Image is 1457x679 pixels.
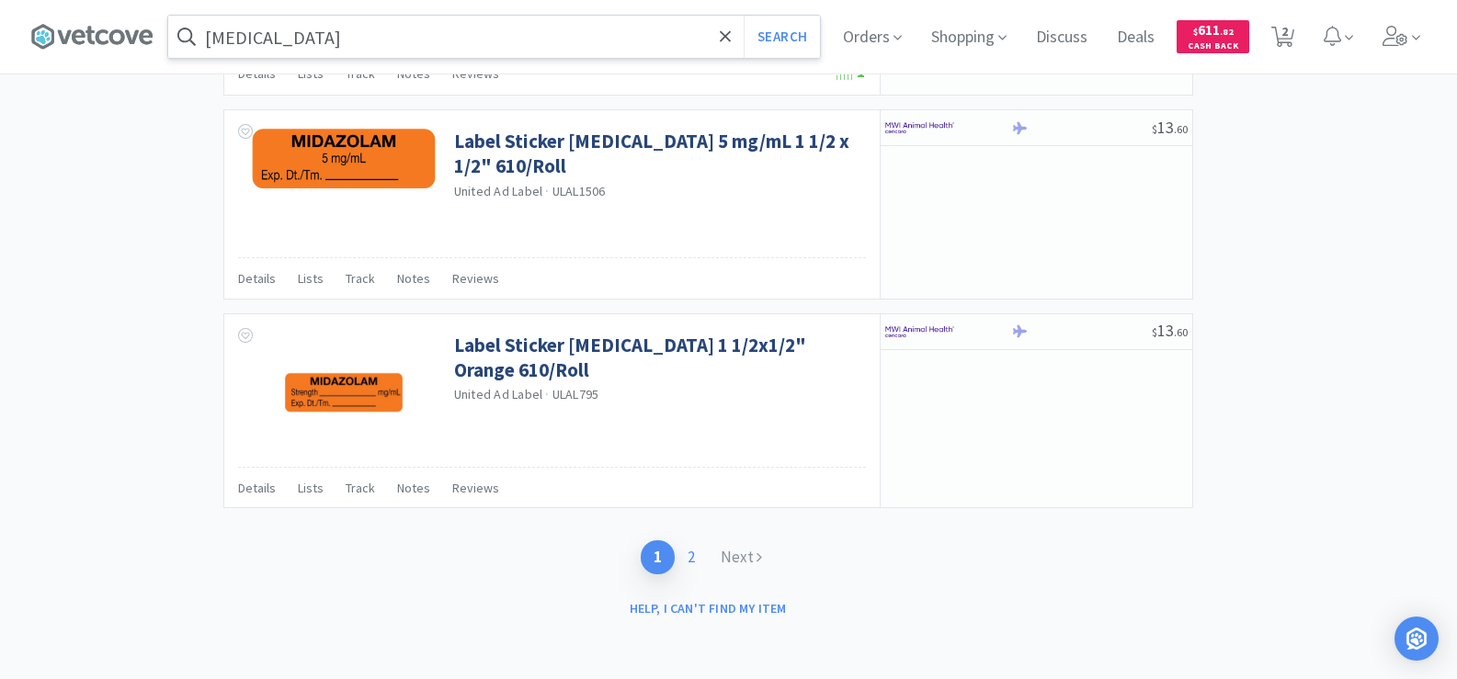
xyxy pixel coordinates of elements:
span: Track [346,270,375,287]
span: Cash Back [1188,41,1238,53]
span: Reviews [452,270,499,287]
img: f6b2451649754179b5b4e0c70c3f7cb0_2.png [885,114,954,141]
span: $ [1152,325,1157,339]
input: Search by item, sku, manufacturer, ingredient, size... [168,16,820,58]
div: Open Intercom Messenger [1394,617,1439,661]
span: 13 [1152,117,1188,138]
span: · [545,183,549,199]
a: 1 [641,540,675,574]
span: · [545,386,549,402]
a: Deals [1110,29,1162,46]
a: $611.82Cash Back [1177,12,1249,62]
a: 2 [1264,31,1302,48]
span: $ [1193,26,1198,38]
img: f6b2451649754179b5b4e0c70c3f7cb0_2.png [885,318,954,345]
a: Discuss [1029,29,1095,46]
span: Notes [397,480,430,496]
span: Reviews [452,480,499,496]
span: Details [238,270,276,287]
img: 65d7d240ec614b6daca549b2b72bae22_570678.png [284,333,404,452]
button: Help, I can't find my item [619,593,798,624]
span: Details [238,480,276,496]
span: . 60 [1174,325,1188,339]
span: 13 [1152,320,1188,341]
span: Lists [298,480,324,496]
span: . 82 [1220,26,1234,38]
a: United Ad Label [454,183,543,199]
span: Track [346,480,375,496]
a: United Ad Label [454,386,543,402]
span: Lists [298,270,324,287]
a: Next [708,540,775,574]
span: ULAL1506 [552,183,606,199]
button: Search [744,16,820,58]
span: 611 [1193,21,1234,39]
span: Notes [397,270,430,287]
a: 2 [675,540,708,574]
span: ULAL795 [552,386,599,402]
a: Label Sticker [MEDICAL_DATA] 5 mg/mL 1 1/2 x 1/2" 610/Roll [454,129,861,179]
span: $ [1152,122,1157,136]
a: Label Sticker [MEDICAL_DATA] 1 1/2x1/2" Orange 610/Roll [454,333,861,383]
span: . 60 [1174,122,1188,136]
img: 09ab0f9d5e304f2098b5ef9799b6f274_338096.png [252,129,436,188]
